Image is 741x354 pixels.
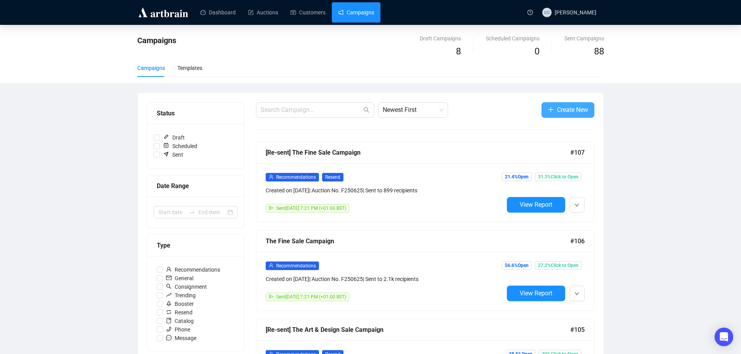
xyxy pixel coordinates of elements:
[266,275,504,283] div: Created on [DATE] | Auction No. F250625 | Sent to 2.1k recipients
[198,208,226,216] input: End date
[570,325,585,335] span: #105
[166,301,172,306] span: rocket
[163,291,199,300] span: Trending
[527,10,533,15] span: question-circle
[163,325,193,334] span: Phone
[163,300,197,308] span: Booster
[291,2,326,23] a: Customers
[570,236,585,246] span: #106
[322,173,343,181] span: Resend
[137,6,189,19] img: logo
[486,34,540,43] div: Scheduled Campaigns
[269,206,273,210] span: send
[160,133,188,142] span: Draft
[715,328,733,346] div: Open Intercom Messenger
[157,181,235,191] div: Date Range
[163,274,196,283] span: General
[507,197,565,213] button: View Report
[276,294,346,300] span: Sent [DATE] 7:21 PM (+01:00 BST)
[535,261,582,270] span: 27.2% Click to Open
[266,148,570,157] div: [Re-sent] The Fine Sale Campaign
[160,150,186,159] span: Sent
[544,9,550,16] span: GD
[456,46,461,57] span: 8
[189,209,195,215] span: to
[338,2,374,23] a: Campaigns
[166,267,172,272] span: user
[166,318,172,323] span: book
[548,106,554,113] span: plus
[266,236,570,246] div: The Fine Sale Campaign
[383,103,443,117] span: Newest First
[163,283,210,291] span: Consignment
[502,261,532,270] span: 56.6% Open
[276,263,316,269] span: Recommendations
[520,289,552,297] span: View Report
[256,141,594,222] a: [Re-sent] The Fine Sale Campaign#107userRecommendationsResendCreated on [DATE]| Auction No. F2506...
[189,209,195,215] span: swap-right
[158,208,186,216] input: Start date
[157,241,235,250] div: Type
[269,294,273,299] span: send
[248,2,278,23] a: Auctions
[570,148,585,157] span: #107
[157,108,235,118] div: Status
[137,64,165,72] div: Campaigns
[363,107,370,113] span: search
[269,263,273,268] span: user
[266,325,570,335] div: [Re-sent] The Art & Design Sale Campaign
[166,292,172,298] span: rise
[276,206,346,211] span: Sent [DATE] 7:21 PM (+01:00 BST)
[163,265,223,274] span: Recommendations
[166,335,172,340] span: message
[166,309,172,315] span: retweet
[555,9,596,16] span: [PERSON_NAME]
[420,34,461,43] div: Draft Campaigns
[163,308,196,317] span: Resend
[163,334,200,342] span: Message
[177,64,202,72] div: Templates
[269,174,273,179] span: user
[166,326,172,332] span: phone
[541,102,594,118] button: Create New
[160,142,200,150] span: Scheduled
[502,173,532,181] span: 21.4% Open
[261,105,362,115] input: Search Campaign...
[575,203,579,208] span: down
[163,317,197,325] span: Catalog
[575,291,579,296] span: down
[166,284,172,289] span: search
[166,275,172,281] span: mail
[256,230,594,311] a: The Fine Sale Campaign#106userRecommendationsCreated on [DATE]| Auction No. F250625| Sent to 2.1k...
[276,174,316,180] span: Recommendations
[137,36,176,45] span: Campaigns
[564,34,604,43] div: Sent Campaigns
[520,201,552,208] span: View Report
[534,46,540,57] span: 0
[594,46,604,57] span: 88
[266,186,504,195] div: Created on [DATE] | Auction No. F250625 | Sent to 899 recipients
[535,173,582,181] span: 31.3% Click to Open
[507,286,565,301] button: View Report
[200,2,236,23] a: Dashboard
[557,105,588,115] span: Create New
